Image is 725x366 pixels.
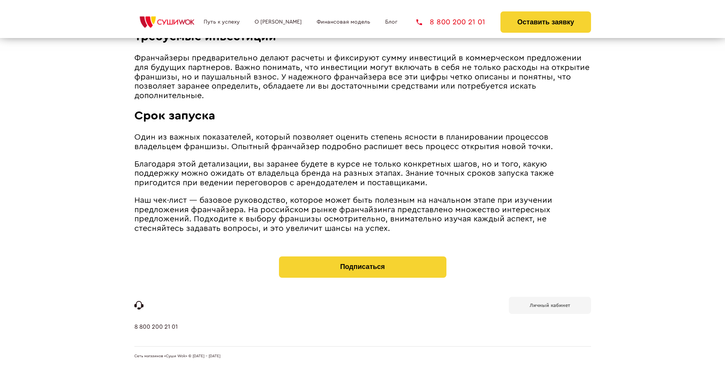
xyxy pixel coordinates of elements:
[134,133,553,151] span: Один из важных показателей, который позволяет оценить степень ясности в планировании процессов вл...
[279,256,446,278] button: Подписаться
[430,18,485,26] span: 8 800 200 21 01
[204,19,240,25] a: Путь к успеху
[530,303,570,308] b: Личный кабинет
[317,19,370,25] a: Финансовая модель
[416,18,485,26] a: 8 800 200 21 01
[134,196,552,232] span: Наш чек-лист ― базовое руководство, которое может быть полезным на начальном этапе при изучении п...
[134,323,178,346] a: 8 800 200 21 01
[134,54,590,99] span: Франчайзеры предварительно делают расчеты и фиксируют сумму инвестиций в коммерческом предложении...
[255,19,302,25] a: О [PERSON_NAME]
[134,354,220,359] span: Сеть магазинов «Суши Wok» © [DATE] - [DATE]
[134,160,554,187] span: Благодаря этой детализации, вы заранее будете в курсе не только конкретных шагов, но и того, каку...
[134,110,215,122] span: Срок запуска
[385,19,397,25] a: Блог
[509,297,591,314] a: Личный кабинет
[134,30,276,43] span: Требуемые инвестиции
[500,11,591,33] button: Оставить заявку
